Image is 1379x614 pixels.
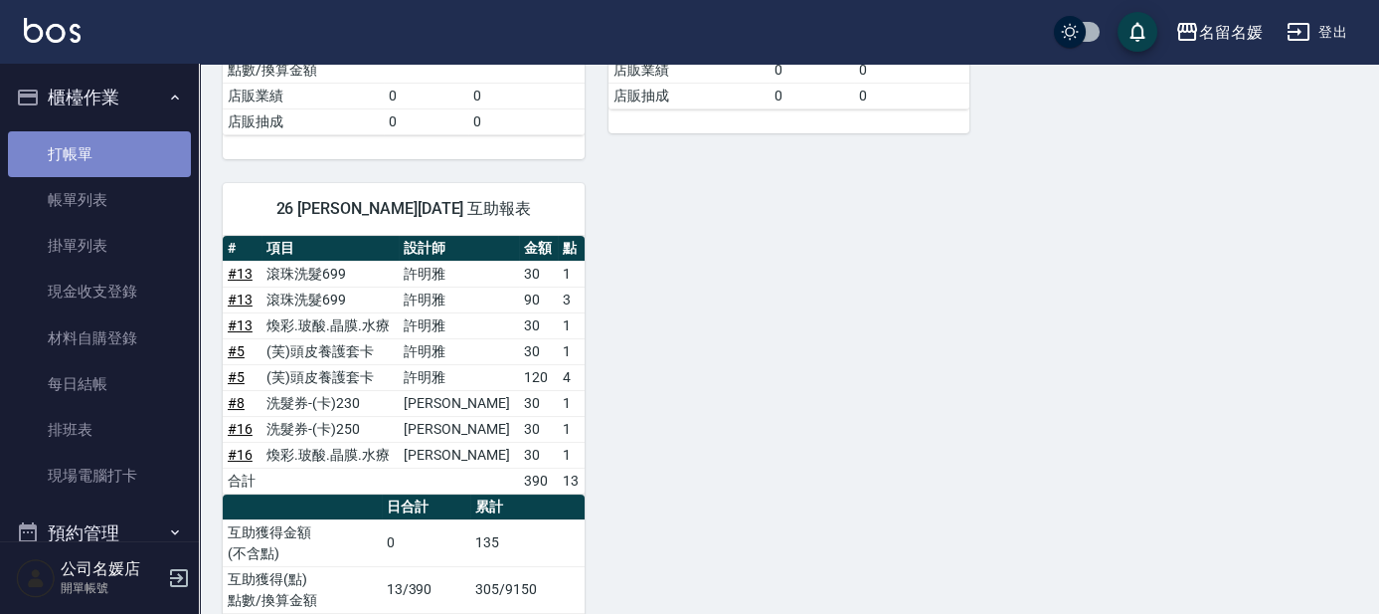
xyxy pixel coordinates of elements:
[399,261,518,287] td: 許明雅
[223,83,384,108] td: 店販業績
[16,558,56,598] img: Person
[8,72,191,123] button: 櫃檯作業
[228,395,245,411] a: #8
[519,312,558,338] td: 30
[223,236,261,262] th: #
[558,236,585,262] th: 點
[261,364,399,390] td: (芙)頭皮養護套卡
[558,364,585,390] td: 4
[558,287,585,312] td: 3
[519,236,558,262] th: 金額
[399,287,518,312] td: 許明雅
[399,416,518,442] td: [PERSON_NAME]
[519,261,558,287] td: 30
[261,338,399,364] td: (芙)頭皮養護套卡
[8,361,191,407] a: 每日結帳
[399,364,518,390] td: 許明雅
[470,519,585,566] td: 135
[8,508,191,559] button: 預約管理
[558,390,585,416] td: 1
[1167,12,1271,53] button: 名留名媛
[8,223,191,269] a: 掛單列表
[228,369,245,385] a: #5
[261,312,399,338] td: 煥彩.玻酸.晶膜.水療
[558,468,585,494] td: 13
[223,468,261,494] td: 合計
[8,269,191,314] a: 現金收支登錄
[228,317,253,333] a: #13
[519,416,558,442] td: 30
[399,442,518,468] td: [PERSON_NAME]
[261,236,399,262] th: 項目
[261,442,399,468] td: 煥彩.玻酸.晶膜.水療
[399,338,518,364] td: 許明雅
[228,343,245,359] a: #5
[608,57,770,83] td: 店販業績
[399,312,518,338] td: 許明雅
[519,364,558,390] td: 120
[228,266,253,282] a: #13
[468,83,585,108] td: 0
[8,315,191,361] a: 材料自購登錄
[261,390,399,416] td: 洗髮券-(卡)230
[519,442,558,468] td: 30
[8,177,191,223] a: 帳單列表
[384,108,468,134] td: 0
[261,261,399,287] td: 滾珠洗髮699
[770,83,854,108] td: 0
[854,57,970,83] td: 0
[1279,14,1355,51] button: 登出
[61,559,162,579] h5: 公司名媛店
[8,453,191,499] a: 現場電腦打卡
[223,236,585,495] table: a dense table
[228,447,253,463] a: #16
[223,108,384,134] td: 店販抽成
[261,287,399,312] td: 滾珠洗髮699
[558,416,585,442] td: 1
[223,566,382,613] td: 互助獲得(點) 點數/換算金額
[399,236,518,262] th: 設計師
[558,338,585,364] td: 1
[8,407,191,453] a: 排班表
[558,442,585,468] td: 1
[228,421,253,437] a: #16
[261,416,399,442] td: 洗髮券-(卡)250
[558,312,585,338] td: 1
[519,338,558,364] td: 30
[519,390,558,416] td: 30
[223,519,382,566] td: 互助獲得金額 (不含點)
[519,468,558,494] td: 390
[558,261,585,287] td: 1
[382,566,470,613] td: 13/390
[608,83,770,108] td: 店販抽成
[61,579,162,597] p: 開單帳號
[399,390,518,416] td: [PERSON_NAME]
[24,18,81,43] img: Logo
[1199,20,1263,45] div: 名留名媛
[382,495,470,520] th: 日合計
[228,292,253,307] a: #13
[1118,12,1157,52] button: save
[8,131,191,177] a: 打帳單
[770,57,854,83] td: 0
[382,519,470,566] td: 0
[247,199,561,219] span: 26 [PERSON_NAME][DATE] 互助報表
[470,495,585,520] th: 累計
[519,287,558,312] td: 90
[468,108,585,134] td: 0
[470,566,585,613] td: 305/9150
[384,83,468,108] td: 0
[854,83,970,108] td: 0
